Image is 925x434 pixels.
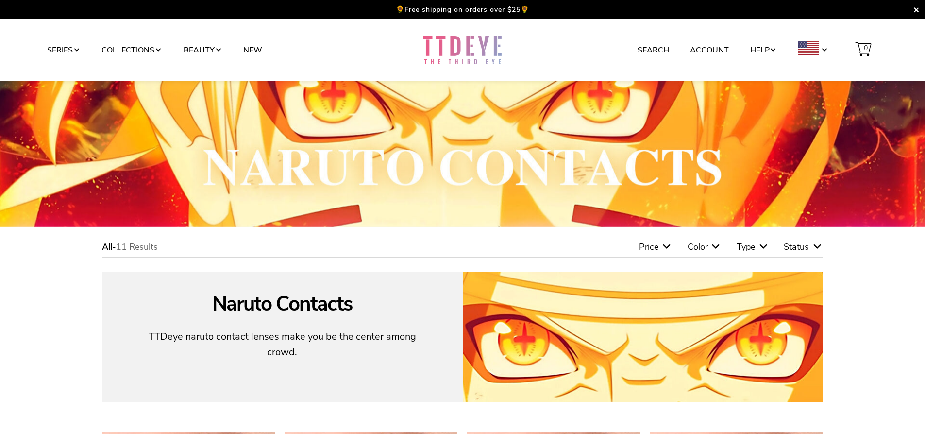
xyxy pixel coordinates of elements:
h1: Naruto Contacts [212,287,352,319]
a: Account [690,41,729,59]
a: Search [638,41,669,59]
a: Help [750,41,777,59]
a: 0 [850,41,878,59]
span: - [102,241,158,253]
span: Color [688,241,708,253]
span: Type [737,241,755,253]
img: USD.png [798,41,819,55]
span: 11 Results [116,241,158,253]
a: Series [47,41,81,59]
a: New [243,41,262,59]
p: 🌻Free shipping on orders over $25🌻 [396,5,529,14]
span: Price [639,241,658,253]
a: Collections [101,41,162,59]
span: All [102,241,112,253]
span: Status [784,241,809,253]
a: Beauty [184,41,222,59]
span: 0 [861,39,870,57]
p: TTDeye naruto contact lenses make you be the center among crowd. [145,329,420,360]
